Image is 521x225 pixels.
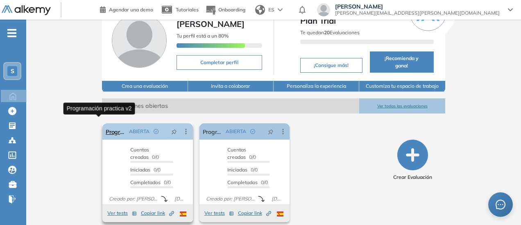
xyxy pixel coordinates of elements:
[102,81,188,92] button: Crea una evaluación
[176,7,199,13] span: Tutoriales
[203,123,223,140] a: Programación Práctica v1
[63,102,135,114] div: Programación practica v2
[106,195,161,203] span: Creado por: [PERSON_NAME]
[203,195,258,203] span: Creado por: [PERSON_NAME]
[359,98,445,114] button: Ver todas las evaluaciones
[129,128,150,135] span: ABIERTA
[109,7,153,13] span: Agendar una demo
[154,129,159,134] span: check-circle
[300,58,362,73] button: ¡Consigue más!
[255,5,265,15] img: world
[268,128,274,135] span: pushpin
[274,81,359,92] button: Personaliza la experiencia
[2,5,51,16] img: Logo
[268,6,274,13] span: ES
[141,209,174,217] span: Copiar link
[335,10,500,16] span: [PERSON_NAME][EMAIL_ADDRESS][PERSON_NAME][DOMAIN_NAME]
[106,123,126,140] a: Programación practica v2
[300,15,434,27] span: Plan Trial
[130,167,161,173] span: 0/0
[226,128,246,135] span: ABIERTA
[277,212,283,216] img: ESP
[7,32,16,34] i: -
[204,208,234,218] button: Ver tests
[141,208,174,218] button: Copiar link
[370,51,434,73] button: ¡Recomienda y gana!
[102,98,359,114] span: Evaluaciones abiertas
[130,147,159,160] span: 0/0
[130,179,171,185] span: 0/0
[268,195,286,203] span: [DATE]
[227,179,258,185] span: Completados
[227,147,246,160] span: Cuentas creadas
[278,8,283,11] img: arrow
[238,208,271,218] button: Copiar link
[171,195,189,203] span: [DATE]
[130,147,149,160] span: Cuentas creadas
[165,125,183,138] button: pushpin
[177,33,229,39] span: Tu perfil está a un 80%
[227,179,268,185] span: 0/0
[218,7,245,13] span: Onboarding
[11,68,14,74] span: S
[393,140,432,181] button: Crear Evaluación
[177,55,262,70] button: Completar perfil
[107,208,137,218] button: Ver tests
[335,3,500,10] span: [PERSON_NAME]
[359,81,445,92] button: Customiza tu espacio de trabajo
[393,174,432,181] span: Crear Evaluación
[262,125,280,138] button: pushpin
[100,4,153,14] a: Agendar una demo
[227,167,247,173] span: Iniciadas
[130,167,150,173] span: Iniciadas
[130,179,161,185] span: Completados
[205,1,245,19] button: Onboarding
[300,29,360,36] span: Te quedan Evaluaciones
[112,13,167,68] img: Foto de perfil
[238,209,271,217] span: Copiar link
[188,81,274,92] button: Invita a colaborar
[180,212,186,216] img: ESP
[227,147,256,160] span: 0/0
[171,128,177,135] span: pushpin
[250,129,255,134] span: check-circle
[177,19,245,29] span: [PERSON_NAME]
[227,167,258,173] span: 0/0
[496,200,505,209] span: message
[324,29,330,36] b: 20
